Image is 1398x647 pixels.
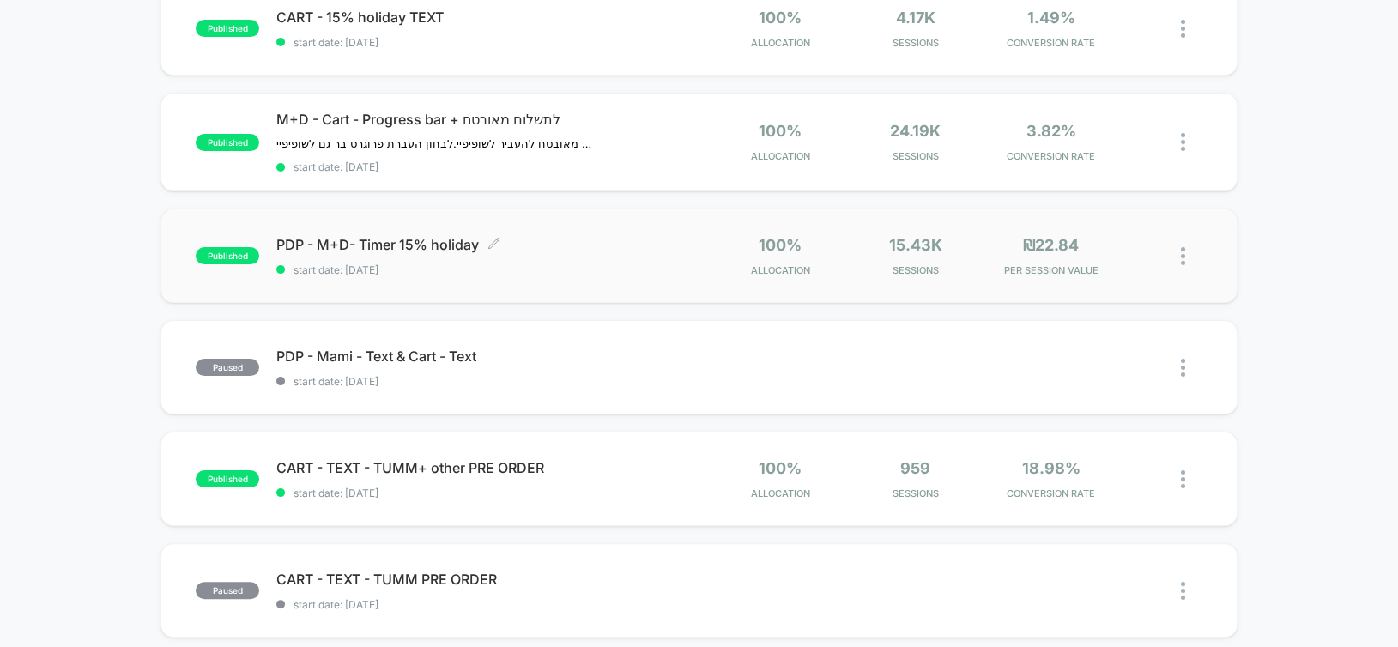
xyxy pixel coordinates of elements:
[1026,122,1075,140] span: 3.82%
[759,122,802,140] span: 100%
[1181,133,1185,151] img: close
[276,236,698,253] span: PDP - M+D- Timer 15% holiday
[1181,20,1185,38] img: close
[276,36,698,49] span: start date: [DATE]
[900,459,930,477] span: 959
[196,470,259,487] span: published
[889,236,942,254] span: 15.43k
[276,348,698,365] span: PDP - Mami - Text & Cart - Text
[852,487,979,499] span: Sessions
[896,9,935,27] span: 4.17k
[196,20,259,37] span: published
[988,37,1115,49] span: CONVERSION RATE
[751,150,810,162] span: Allocation
[759,459,802,477] span: 100%
[759,236,802,254] span: 100%
[276,375,698,388] span: start date: [DATE]
[751,37,810,49] span: Allocation
[1026,9,1074,27] span: 1.49%
[759,9,802,27] span: 100%
[988,487,1115,499] span: CONVERSION RATE
[196,359,259,376] span: paused
[196,582,259,599] span: paused
[988,150,1115,162] span: CONVERSION RATE
[276,111,698,128] span: M+D - Cart - Progress bar + לתשלום מאובטח
[1021,459,1080,477] span: 18.98%
[276,160,698,173] span: start date: [DATE]
[988,264,1115,276] span: PER SESSION VALUE
[1181,247,1185,265] img: close
[1023,236,1079,254] span: ₪22.84
[751,487,810,499] span: Allocation
[276,598,698,611] span: start date: [DATE]
[276,136,595,150] span: תשלום מאובטח להעביר לשופיפיי.לבחון העברת פרוגרס בר גם לשופיפיי
[1181,359,1185,377] img: close
[276,263,698,276] span: start date: [DATE]
[852,264,979,276] span: Sessions
[276,571,698,588] span: CART - TEXT - TUMM PRE ORDER
[276,9,698,26] span: CART - 15% holiday TEXT
[196,247,259,264] span: published
[276,487,698,499] span: start date: [DATE]
[751,264,810,276] span: Allocation
[852,37,979,49] span: Sessions
[1181,470,1185,488] img: close
[890,122,941,140] span: 24.19k
[1181,582,1185,600] img: close
[852,150,979,162] span: Sessions
[196,134,259,151] span: published
[276,459,698,476] span: CART - TEXT - TUMM+ other PRE ORDER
